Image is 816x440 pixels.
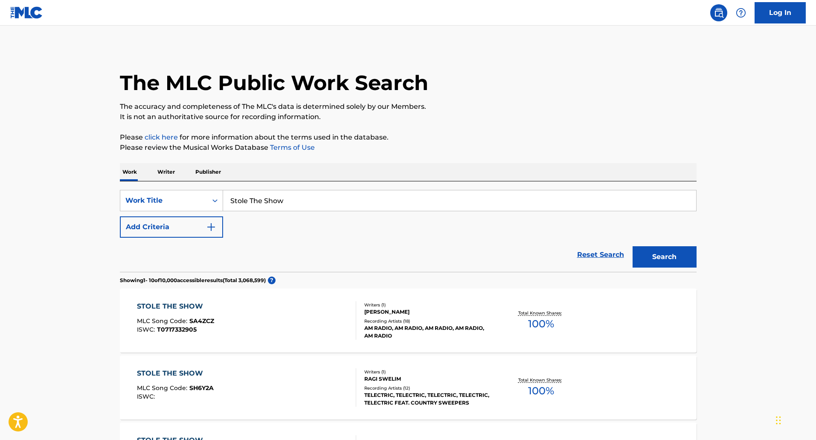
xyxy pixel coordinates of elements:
span: T0717332905 [157,326,197,333]
a: Log In [755,2,806,23]
iframe: Chat Widget [773,399,816,440]
div: Recording Artists ( 12 ) [364,385,493,391]
img: MLC Logo [10,6,43,19]
button: Search [633,246,697,268]
div: AM RADIO, AM RADIO, AM RADIO, AM RADIO, AM RADIO [364,324,493,340]
span: SA4ZCZ [189,317,214,325]
button: Add Criteria [120,216,223,238]
div: TELECTRIC, TELECTRIC, TELECTRIC, TELECTRIC, TELECTRIC FEAT. COUNTRY SWEEPERS [364,391,493,407]
form: Search Form [120,190,697,272]
p: The accuracy and completeness of The MLC's data is determined solely by our Members. [120,102,697,112]
a: Public Search [710,4,727,21]
img: 9d2ae6d4665cec9f34b9.svg [206,222,216,232]
p: Writer [155,163,177,181]
a: click here [145,133,178,141]
a: Reset Search [573,245,628,264]
p: Total Known Shares: [518,377,564,383]
a: Terms of Use [268,143,315,152]
div: Drag [776,408,781,433]
p: Please for more information about the terms used in the database. [120,132,697,143]
span: ? [268,277,276,284]
a: STOLE THE SHOWMLC Song Code:SH6Y2AISWC:Writers (1)RAGI SWELIMRecording Artists (12)TELECTRIC, TEL... [120,355,697,420]
p: It is not an authoritative source for recording information. [120,112,697,122]
p: Showing 1 - 10 of 10,000 accessible results (Total 3,068,599 ) [120,277,266,284]
span: ISWC : [137,326,157,333]
p: Please review the Musical Works Database [120,143,697,153]
img: search [714,8,724,18]
div: [PERSON_NAME] [364,308,493,316]
span: 100 % [528,383,554,399]
div: Work Title [125,195,202,206]
p: Work [120,163,139,181]
div: Recording Artists ( 18 ) [364,318,493,324]
div: Help [732,4,749,21]
img: help [736,8,746,18]
div: Writers ( 1 ) [364,369,493,375]
span: MLC Song Code : [137,384,189,392]
span: 100 % [528,316,554,332]
span: ISWC : [137,393,157,400]
p: Publisher [193,163,224,181]
div: Writers ( 1 ) [364,302,493,308]
div: STOLE THE SHOW [137,301,214,312]
h1: The MLC Public Work Search [120,70,428,96]
div: STOLE THE SHOW [137,368,214,379]
span: MLC Song Code : [137,317,189,325]
div: RAGI SWELIM [364,375,493,383]
p: Total Known Shares: [518,310,564,316]
a: STOLE THE SHOWMLC Song Code:SA4ZCZISWC:T0717332905Writers (1)[PERSON_NAME]Recording Artists (18)A... [120,288,697,353]
span: SH6Y2A [189,384,214,392]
